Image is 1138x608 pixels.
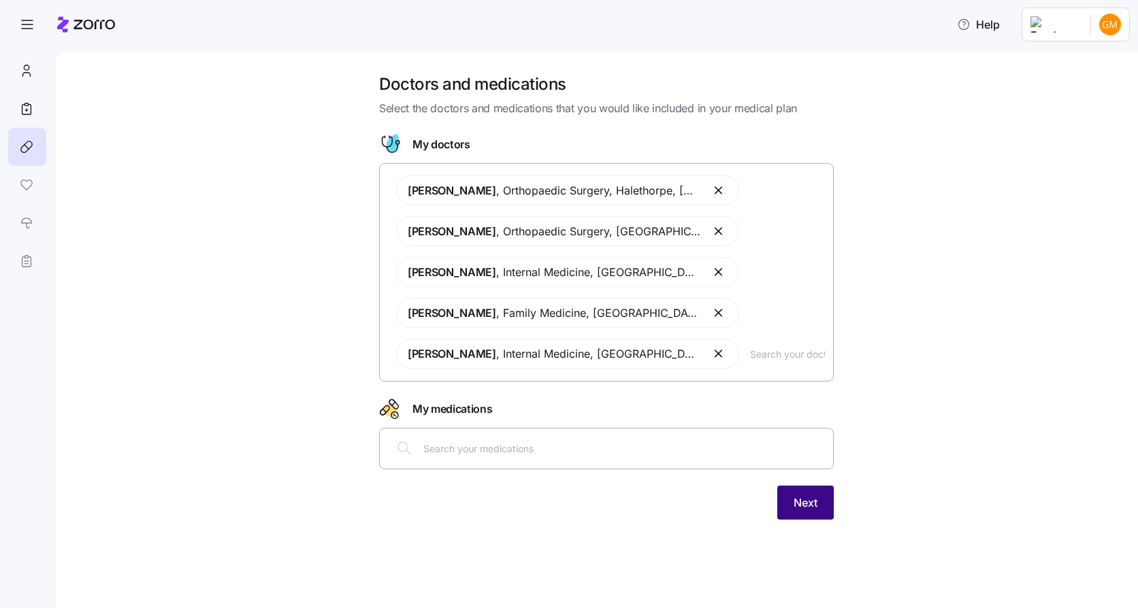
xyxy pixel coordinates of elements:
[408,223,700,240] span: , Orthopaedic Surgery , [GEOGRAPHIC_DATA], [GEOGRAPHIC_DATA]
[423,441,825,456] input: Search your medications
[412,401,493,418] span: My medications
[777,486,834,520] button: Next
[408,306,496,320] span: [PERSON_NAME]
[408,265,496,279] span: [PERSON_NAME]
[408,182,700,199] span: , Orthopaedic Surgery , Halethorpe, [GEOGRAPHIC_DATA]
[408,224,496,238] span: [PERSON_NAME]
[750,346,825,361] input: Search your doctors
[1099,14,1121,35] img: 0a398ce43112cd08a8d53a4992015dd5
[408,347,496,360] span: [PERSON_NAME]
[379,73,834,95] h1: Doctors and medications
[379,398,402,420] svg: Drugs
[408,345,700,362] span: , Internal Medicine , [GEOGRAPHIC_DATA], [GEOGRAPHIC_DATA]
[408,305,700,322] span: , Family Medicine , [GEOGRAPHIC_DATA], [GEOGRAPHIC_DATA]
[408,264,700,281] span: , Internal Medicine , [GEOGRAPHIC_DATA], [GEOGRAPHIC_DATA]
[794,494,817,511] span: Next
[408,184,496,197] span: [PERSON_NAME]
[412,136,470,153] span: My doctors
[957,16,1000,33] span: Help
[1030,16,1079,33] img: Employer logo
[946,11,1011,38] button: Help
[379,100,834,117] span: Select the doctors and medications that you would like included in your medical plan
[379,133,402,155] svg: Doctor figure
